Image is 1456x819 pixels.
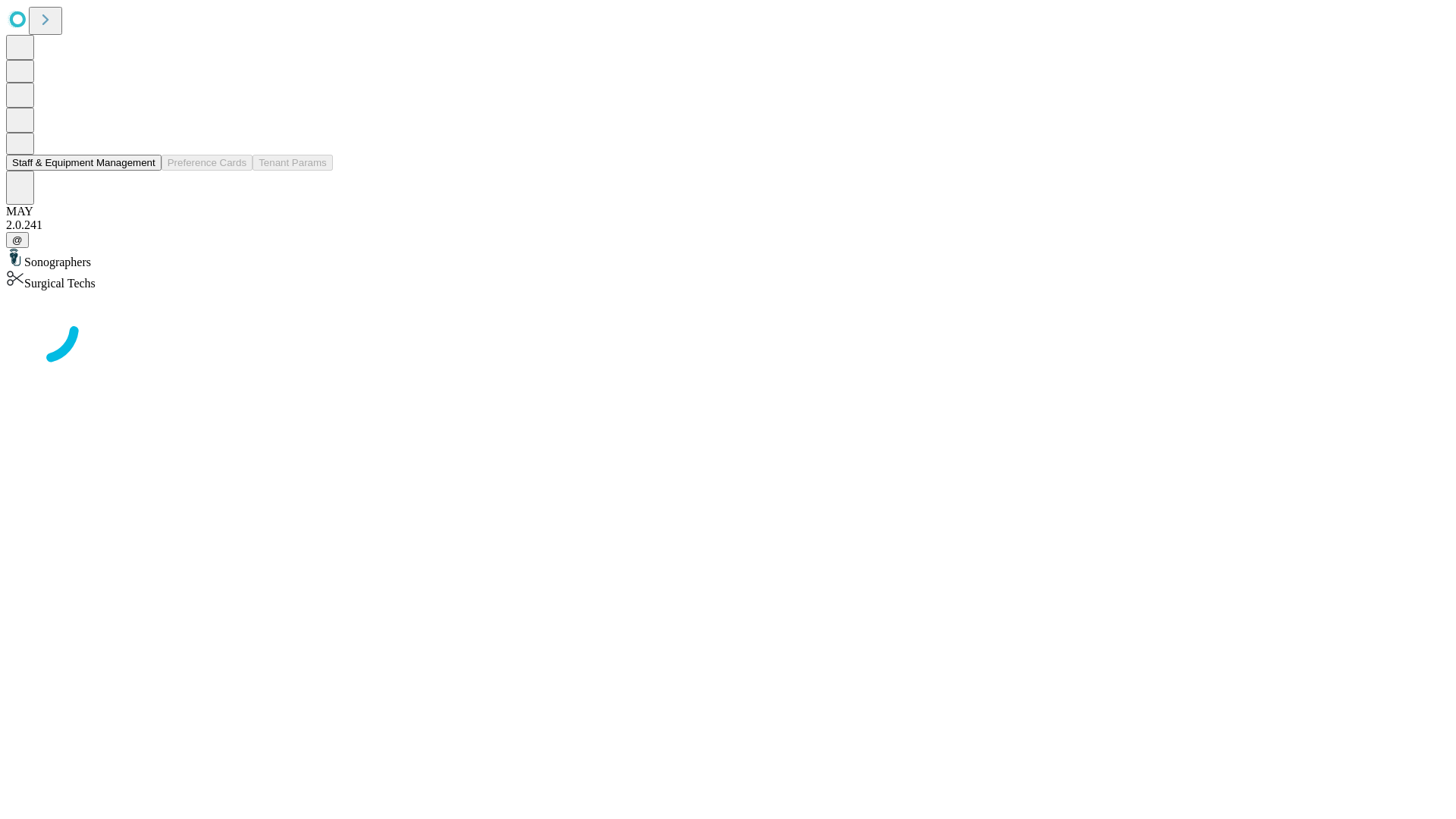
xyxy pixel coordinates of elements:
[162,155,253,171] button: Preference Cards
[6,218,1450,232] div: 2.0.241
[6,269,1450,290] div: Surgical Techs
[12,234,23,246] span: @
[253,155,333,171] button: Tenant Params
[6,205,1450,218] div: MAY
[6,232,29,248] button: @
[6,248,1450,269] div: Sonographers
[6,155,162,171] button: Staff & Equipment Management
